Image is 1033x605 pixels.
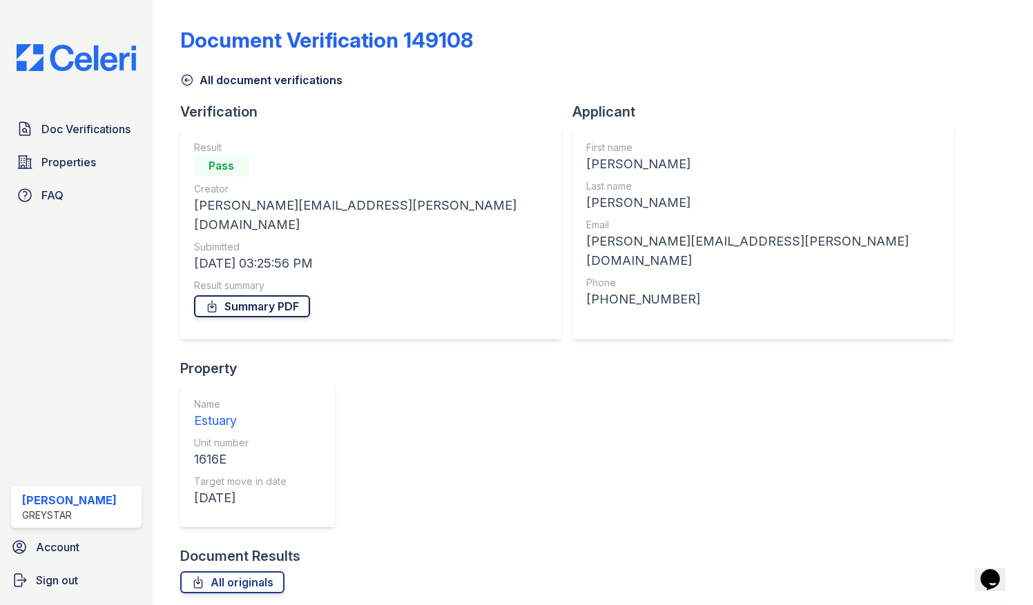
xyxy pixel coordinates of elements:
[975,550,1019,591] iframe: chat widget
[586,290,940,309] div: [PHONE_NUMBER]
[180,546,300,566] div: Document Results
[194,155,249,177] div: Pass
[11,115,142,143] a: Doc Verifications
[572,102,965,121] div: Applicant
[41,121,131,137] span: Doc Verifications
[194,488,287,508] div: [DATE]
[6,44,147,71] img: CE_Logo_Blue-a8612792a0a2168367f1c8372b55b34899dd931a85d93a1a3d3e32e68fde9ad4.png
[22,492,117,508] div: [PERSON_NAME]
[194,397,287,430] a: Name Estuary
[586,276,940,290] div: Phone
[180,359,346,378] div: Property
[586,218,940,232] div: Email
[180,102,572,121] div: Verification
[586,141,940,155] div: First name
[194,279,548,292] div: Result summary
[194,397,287,411] div: Name
[586,179,940,193] div: Last name
[194,475,287,488] div: Target move in date
[11,148,142,176] a: Properties
[586,232,940,270] div: [PERSON_NAME][EMAIL_ADDRESS][PERSON_NAME][DOMAIN_NAME]
[180,571,284,593] a: All originals
[41,154,96,170] span: Properties
[41,187,64,204] span: FAQ
[194,450,287,469] div: 1616E
[36,572,78,588] span: Sign out
[194,411,287,430] div: Estuary
[586,155,940,174] div: [PERSON_NAME]
[194,436,287,450] div: Unit number
[194,295,310,317] a: Summary PDF
[194,240,548,254] div: Submitted
[11,181,142,209] a: FAQ
[194,182,548,196] div: Creator
[22,508,117,522] div: Greystar
[6,566,147,594] a: Sign out
[586,193,940,212] div: [PERSON_NAME]
[194,196,548,235] div: [PERSON_NAME][EMAIL_ADDRESS][PERSON_NAME][DOMAIN_NAME]
[6,533,147,561] a: Account
[180,28,473,52] div: Document Verification 149108
[194,254,548,273] div: [DATE] 03:25:56 PM
[194,141,548,155] div: Result
[36,539,79,555] span: Account
[180,72,342,88] a: All document verifications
